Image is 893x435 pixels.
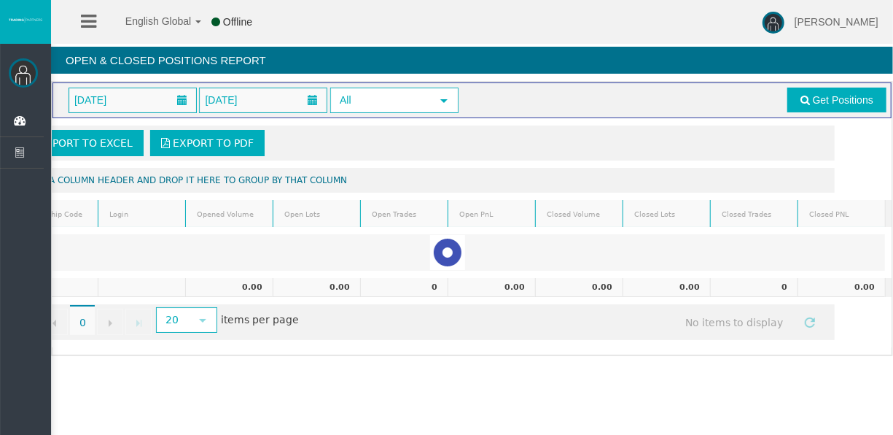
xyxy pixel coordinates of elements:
[623,278,710,297] td: 0.00
[42,309,68,335] a: Go to the previous page
[223,16,252,28] span: Offline
[7,17,44,23] img: logo.svg
[273,278,360,297] td: 0.00
[800,204,884,224] a: Closed PNL
[276,204,359,224] a: Open Lots
[363,204,446,224] a: Open Trades
[152,309,299,333] span: items per page
[438,95,450,107] span: select
[101,204,184,224] a: Login
[39,137,133,149] span: Export to Excel
[448,278,535,297] td: 0.00
[104,317,116,329] span: Go to the next page
[173,137,254,149] span: Export to PDF
[360,278,448,297] td: 0
[70,305,95,336] span: 0
[49,317,61,329] span: Go to the previous page
[157,309,189,331] span: 20
[150,130,265,156] a: Export to PDF
[625,204,709,224] a: Closed Lots
[332,89,431,112] span: All
[10,168,835,193] div: Drag a column header and drop it here to group by that column
[672,309,797,336] span: No items to display
[106,15,191,27] span: English Global
[713,204,796,224] a: Closed Trades
[535,278,623,297] td: 0.00
[795,16,878,28] span: [PERSON_NAME]
[133,317,144,329] span: Go to the last page
[197,315,208,326] span: select
[70,90,111,110] span: [DATE]
[125,309,152,335] a: Go to the last page
[804,317,816,328] span: Refresh
[798,309,822,334] a: Refresh
[188,204,271,224] a: Opened Volume
[763,12,784,34] img: user-image
[813,94,873,106] span: Get Positions
[798,278,885,297] td: 0.00
[97,309,123,335] a: Go to the next page
[710,278,798,297] td: 0
[200,90,241,110] span: [DATE]
[538,204,621,224] a: Closed Volume
[16,130,144,156] a: Export to Excel
[185,278,273,297] td: 0.00
[451,204,534,224] a: Open PnL
[51,47,893,74] h4: Open & Closed Positions Report
[12,204,96,224] a: Partnership Code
